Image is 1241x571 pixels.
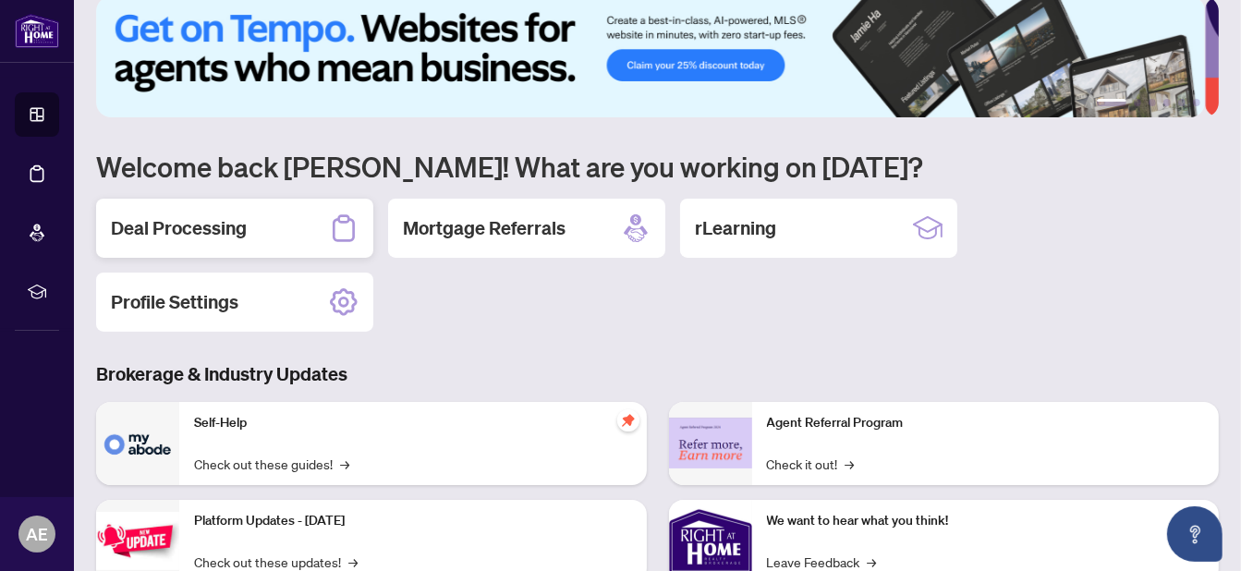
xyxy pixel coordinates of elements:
img: logo [15,14,59,48]
p: Self-Help [194,413,632,433]
h2: Mortgage Referrals [403,215,566,241]
img: Platform Updates - July 21, 2025 [96,512,179,570]
span: → [846,454,855,474]
h1: Welcome back [PERSON_NAME]! What are you working on [DATE]? [96,149,1219,184]
button: 6 [1193,99,1200,106]
a: Check out these guides!→ [194,454,349,474]
button: 4 [1163,99,1171,106]
span: → [340,454,349,474]
h3: Brokerage & Industry Updates [96,361,1219,387]
button: 3 [1149,99,1156,106]
p: We want to hear what you think! [767,511,1205,531]
span: pushpin [617,409,639,431]
button: 5 [1178,99,1186,106]
button: Open asap [1167,506,1223,562]
h2: rLearning [695,215,776,241]
button: 1 [1097,99,1126,106]
p: Agent Referral Program [767,413,1205,433]
a: Check it out!→ [767,454,855,474]
button: 2 [1134,99,1141,106]
span: AE [26,521,48,547]
img: Agent Referral Program [669,418,752,468]
p: Platform Updates - [DATE] [194,511,632,531]
h2: Profile Settings [111,289,238,315]
img: Self-Help [96,402,179,485]
h2: Deal Processing [111,215,247,241]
